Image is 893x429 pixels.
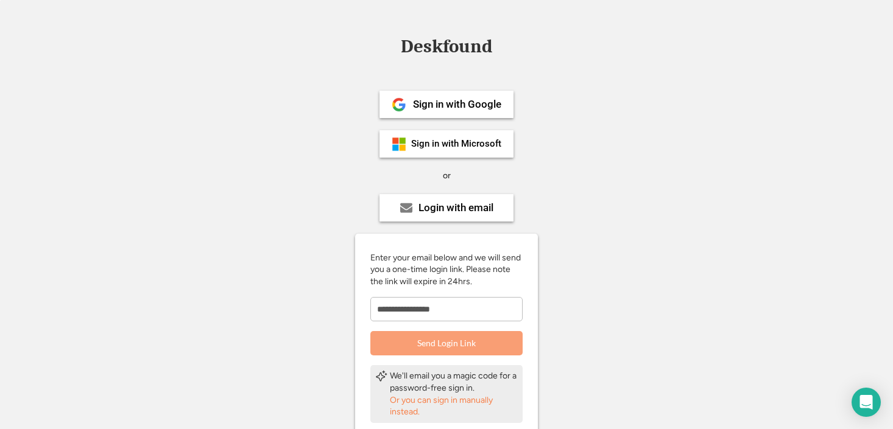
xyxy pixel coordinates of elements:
[392,97,406,112] img: 1024px-Google__G__Logo.svg.png
[443,170,451,182] div: or
[392,137,406,152] img: ms-symbollockup_mssymbol_19.png
[390,370,518,394] div: We'll email you a magic code for a password-free sign in.
[395,37,498,56] div: Deskfound
[413,99,501,110] div: Sign in with Google
[370,252,523,288] div: Enter your email below and we will send you a one-time login link. Please note the link will expi...
[411,139,501,148] div: Sign in with Microsoft
[852,388,881,417] div: Open Intercom Messenger
[390,394,518,418] div: Or you can sign in manually instead.
[370,331,523,355] button: Send Login Link
[418,203,493,213] div: Login with email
